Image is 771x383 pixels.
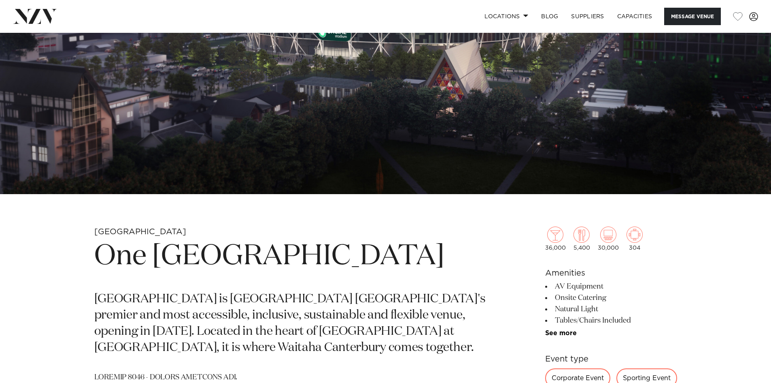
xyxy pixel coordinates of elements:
li: Onsite Catering [545,292,677,304]
h6: Event type [545,353,677,365]
h6: Amenities [545,267,677,279]
div: 5,400 [573,227,590,251]
img: meeting.png [627,227,643,243]
h1: One [GEOGRAPHIC_DATA] [94,238,488,275]
img: dining.png [573,227,590,243]
div: 36,000 [545,227,566,251]
a: BLOG [535,8,565,25]
div: 304 [627,227,643,251]
a: Capacities [611,8,659,25]
li: Natural Light [545,304,677,315]
a: SUPPLIERS [565,8,610,25]
img: cocktail.png [547,227,563,243]
a: Locations [478,8,535,25]
li: Tables/Chairs Included [545,315,677,326]
div: 30,000 [598,227,619,251]
img: nzv-logo.png [13,9,57,24]
li: AV Equipment [545,281,677,292]
button: Message Venue [664,8,721,25]
small: [GEOGRAPHIC_DATA] [94,228,186,236]
p: [GEOGRAPHIC_DATA] is [GEOGRAPHIC_DATA] [GEOGRAPHIC_DATA]'s premier and most accessible, inclusive... [94,291,488,356]
img: theatre.png [600,227,616,243]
